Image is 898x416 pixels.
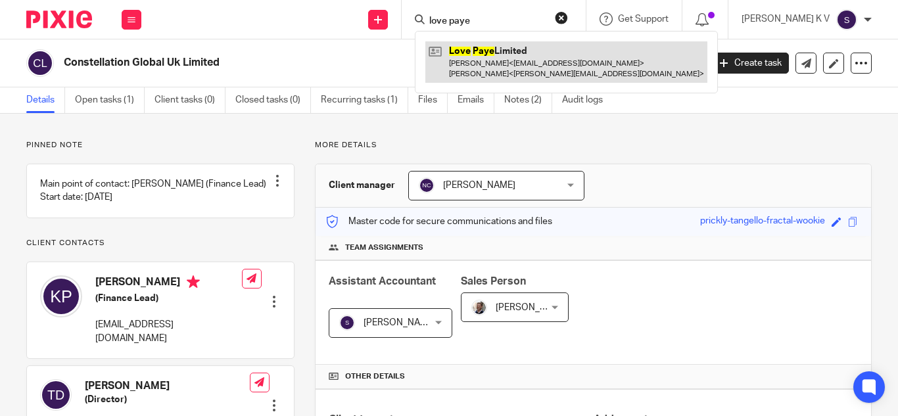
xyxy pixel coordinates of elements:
[419,177,435,193] img: svg%3E
[26,140,295,150] p: Pinned note
[418,87,448,113] a: Files
[95,292,242,305] h5: (Finance Lead)
[325,215,552,228] p: Master code for secure communications and files
[461,276,526,287] span: Sales Person
[95,275,242,292] h4: [PERSON_NAME]
[458,87,494,113] a: Emails
[95,318,242,345] p: [EMAIL_ADDRESS][DOMAIN_NAME]
[443,181,515,190] span: [PERSON_NAME]
[713,53,789,74] a: Create task
[187,275,200,289] i: Primary
[428,16,546,28] input: Search
[85,393,250,406] h5: (Director)
[339,315,355,331] img: svg%3E
[345,371,405,382] span: Other details
[26,49,54,77] img: svg%3E
[562,87,613,113] a: Audit logs
[496,303,568,312] span: [PERSON_NAME]
[555,11,568,24] button: Clear
[75,87,145,113] a: Open tasks (1)
[26,238,295,248] p: Client contacts
[345,243,423,253] span: Team assignments
[329,179,395,192] h3: Client manager
[40,275,82,317] img: svg%3E
[471,300,487,315] img: Matt%20Circle.png
[315,140,872,150] p: More details
[329,276,436,287] span: Assistant Accountant
[235,87,311,113] a: Closed tasks (0)
[504,87,552,113] a: Notes (2)
[836,9,857,30] img: svg%3E
[85,379,250,393] h4: [PERSON_NAME]
[700,214,825,229] div: prickly-tangello-fractal-wookie
[40,379,72,411] img: svg%3E
[321,87,408,113] a: Recurring tasks (1)
[64,56,567,70] h2: Constellation Global Uk Limited
[154,87,225,113] a: Client tasks (0)
[364,318,452,327] span: [PERSON_NAME] K V
[742,12,830,26] p: [PERSON_NAME] K V
[26,87,65,113] a: Details
[618,14,669,24] span: Get Support
[26,11,92,28] img: Pixie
